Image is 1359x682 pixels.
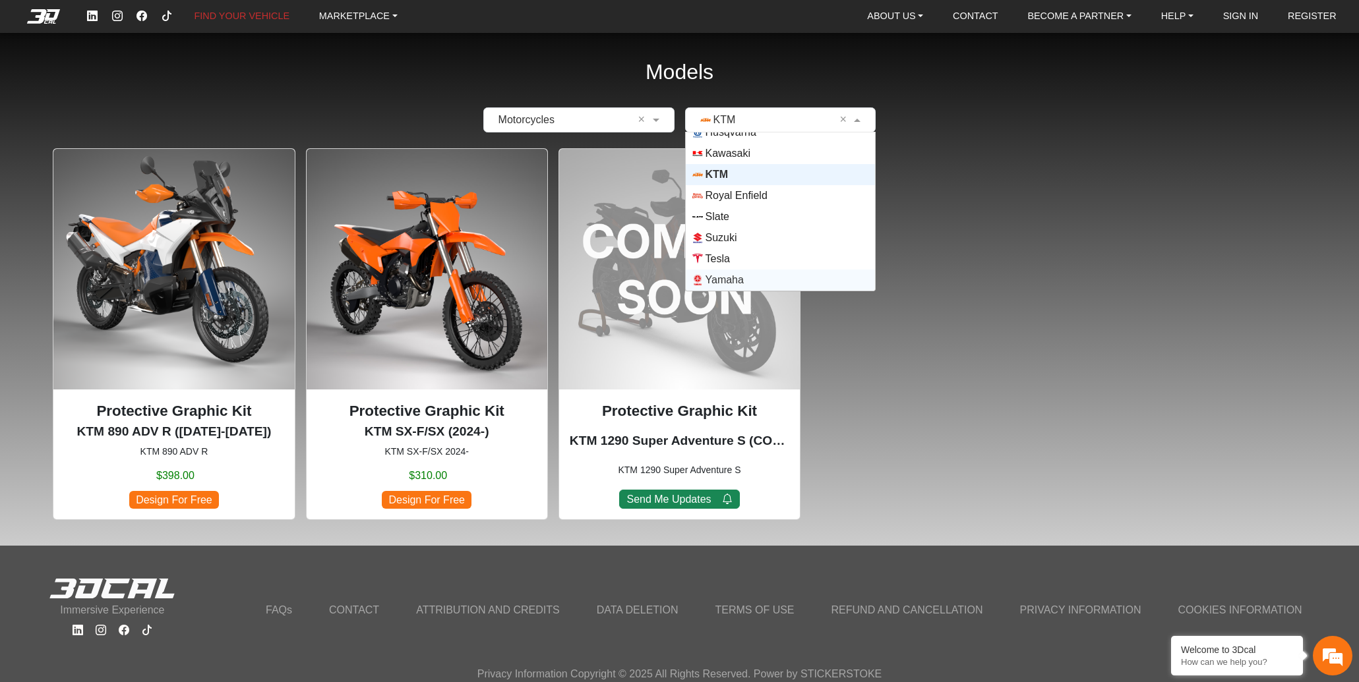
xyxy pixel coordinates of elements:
p: Protective Graphic Kit [570,400,789,422]
img: Royal Enfield [692,190,703,201]
p: Protective Graphic Kit [317,400,537,422]
div: Minimize live chat window [216,7,248,38]
div: KTM SX-F/SX 2024- [306,148,548,520]
p: Protective Graphic Kit [64,400,284,422]
a: REFUND AND CANCELLATION [824,598,991,622]
span: Suzuki [706,230,737,246]
img: Yamaha [692,275,703,285]
span: Husqvarna [706,125,756,140]
a: PRIVACY INFORMATION [1012,598,1149,622]
div: Chat with us now [88,69,241,86]
img: Kawasaki [692,148,703,159]
small: KTM 1290 Super Adventure S [570,463,789,477]
a: DATA DELETION [589,598,686,622]
p: How can we help you? [1181,657,1293,667]
p: Immersive Experience [49,602,175,618]
span: Royal Enfield [706,188,768,204]
span: Yamaha [706,272,744,288]
span: Conversation [7,412,88,422]
div: KTM 890 ADV R [53,148,295,520]
p: Privacy Information Copyright © 2025 All Rights Reserved. Power by STICKERSTOKE [477,666,882,682]
span: Clean Field [638,112,649,128]
a: SIGN IN [1218,6,1264,27]
small: KTM SX-F/SX 2024- [317,445,537,459]
textarea: Type your message and hit 'Enter' [7,343,251,389]
a: FIND YOUR VEHICLE [189,6,295,27]
span: Design For Free [382,491,471,509]
img: Slate [692,212,703,222]
span: Tesla [706,251,730,267]
a: ATTRIBUTION AND CREDITS [408,598,568,622]
span: $398.00 [156,468,195,484]
a: BECOME A PARTNER [1022,6,1136,27]
span: Clean Field [839,112,851,128]
img: 890 ADV R null2023-2025 [53,149,294,389]
a: FAQs [258,598,300,622]
span: KTM [706,167,729,183]
p: KTM 890 ADV R (2023-2025) [64,422,284,441]
span: We're online! [76,155,182,280]
div: Welcome to 3Dcal [1181,644,1293,655]
small: KTM 890 ADV R [64,445,284,459]
span: Design For Free [129,491,219,509]
span: $310.00 [409,468,447,484]
div: Navigation go back [15,68,34,88]
ng-dropdown-panel: Options List [685,132,876,291]
button: Send Me Updates [619,490,740,509]
div: FAQs [88,389,170,430]
a: REGISTER [1283,6,1342,27]
a: TERMS OF USE [708,598,802,622]
p: KTM SX-F/SX (2024-) [317,422,537,441]
div: Articles [169,389,251,430]
img: Tesla [692,254,703,264]
div: KTM 1290 Super Adventure S [559,148,800,520]
img: Husqvarna [692,127,703,138]
img: KTM [692,169,703,180]
a: HELP [1156,6,1199,27]
img: SX-F/SXnull2024- [307,149,547,389]
a: CONTACT [321,598,387,622]
span: Slate [706,209,729,225]
h2: Models [646,42,713,102]
a: CONTACT [948,6,1003,27]
a: COOKIES INFORMATION [1170,598,1310,622]
a: MARKETPLACE [314,6,403,27]
a: ABOUT US [862,6,928,27]
span: Kawasaki [706,146,750,161]
p: KTM 1290 Super Adventure S (COMING SOON) (2024) [570,432,789,451]
img: Suzuki [692,233,703,243]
